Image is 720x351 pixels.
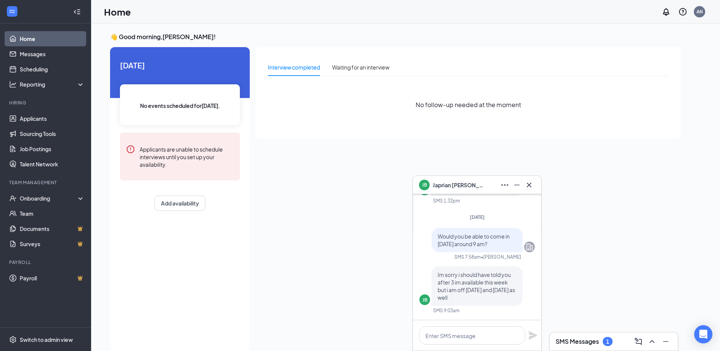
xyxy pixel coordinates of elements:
[454,254,481,260] div: SMS 7:58am
[9,100,83,106] div: Hiring
[661,337,670,346] svg: Minimize
[499,179,511,191] button: Ellipses
[110,33,681,41] h3: 👋 Good morning, [PERSON_NAME] !
[20,336,73,343] div: Switch to admin view
[20,236,85,251] a: SurveysCrown
[20,206,85,221] a: Team
[512,180,521,190] svg: Minimize
[525,180,534,190] svg: Cross
[20,194,78,202] div: Onboarding
[648,337,657,346] svg: ChevronUp
[634,337,643,346] svg: ComposeMessage
[20,270,85,286] a: PayrollCrown
[9,179,83,186] div: Team Management
[500,180,509,190] svg: Ellipses
[660,335,672,348] button: Minimize
[140,145,234,168] div: Applicants are unable to schedule interviews until you set up your availability.
[646,335,658,348] button: ChevronUp
[416,100,521,109] span: No follow-up needed at the moment
[332,63,389,71] div: Waiting for an interview
[20,62,85,77] a: Scheduling
[120,59,240,71] span: [DATE]
[438,233,510,247] span: Would you be able to come in [DATE] around 9 am?
[9,194,17,202] svg: UserCheck
[433,181,486,189] span: Japrian [PERSON_NAME]
[433,307,460,314] div: SMS 9:03am
[528,331,537,340] svg: Plane
[73,8,81,16] svg: Collapse
[696,8,703,15] div: AN
[9,336,17,343] svg: Settings
[104,5,131,18] h1: Home
[9,259,83,266] div: Payroll
[511,179,523,191] button: Minimize
[606,338,609,345] div: 1
[481,254,521,260] span: • [PERSON_NAME]
[126,145,135,154] svg: Error
[154,196,205,211] button: Add availability
[523,179,535,191] button: Cross
[662,7,671,16] svg: Notifications
[678,7,687,16] svg: QuestionInfo
[422,297,427,303] div: JB
[694,325,712,343] div: Open Intercom Messenger
[470,214,485,220] span: [DATE]
[525,242,534,251] svg: Company
[20,31,85,46] a: Home
[20,221,85,236] a: DocumentsCrown
[8,8,16,15] svg: WorkstreamLogo
[20,111,85,126] a: Applicants
[20,46,85,62] a: Messages
[20,126,85,141] a: Sourcing Tools
[140,101,220,110] span: No events scheduled for [DATE] .
[20,157,85,172] a: Talent Network
[433,198,460,204] div: SMS 1:32pm
[9,81,17,88] svg: Analysis
[20,141,85,157] a: Job Postings
[556,337,599,346] h3: SMS Messages
[632,335,644,348] button: ComposeMessage
[268,63,320,71] div: Interview completed
[20,81,85,88] div: Reporting
[438,271,515,301] span: Im sorry i should have told you after 3 im available this week but i am off [DATE] and [DATE] as ...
